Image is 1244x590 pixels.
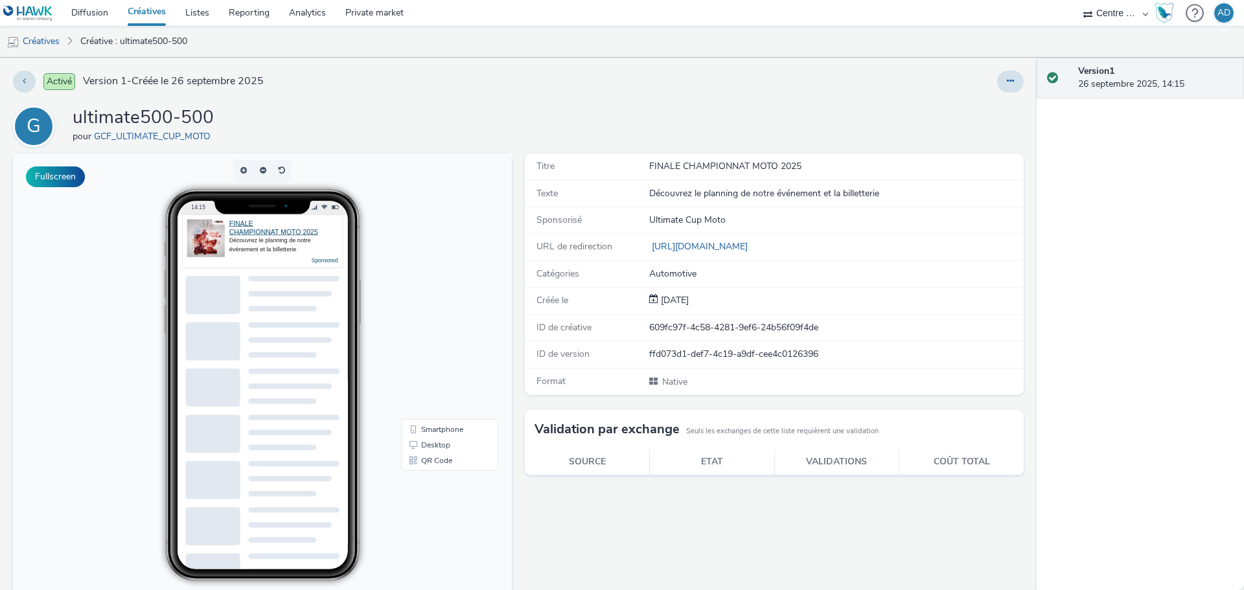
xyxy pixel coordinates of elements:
[83,74,264,89] span: Version 1 - Créée le 26 septembre 2025
[536,160,555,172] span: Titre
[649,160,1022,173] div: FINALE CHAMPIONNAT MOTO 2025
[26,166,85,187] button: Fullscreen
[649,240,753,253] a: [URL][DOMAIN_NAME]
[658,294,689,307] div: Création 26 septembre 2025, 14:15
[94,130,216,142] a: GCF_ULTIMATE_CUP_MOTO
[1217,3,1230,23] div: AD
[536,187,558,199] span: Texte
[178,50,192,57] span: 14:15
[408,303,439,311] span: QR Code
[899,449,1024,475] th: Coût total
[658,294,689,306] span: [DATE]
[1155,3,1174,23] img: Hawk Academy
[73,106,216,130] h1: ultimate500-500
[536,348,590,360] span: ID de version
[408,272,450,280] span: Smartphone
[299,104,325,110] a: Sponsored
[649,214,1022,227] div: Ultimate Cup Moto
[649,267,1022,280] div: Automotive
[1078,65,1114,77] strong: Version 1
[525,449,650,475] th: Source
[649,321,1022,334] div: 609fc97f-4c58-4281-9ef6-24b56f09f4de
[408,288,437,295] span: Desktop
[536,375,566,387] span: Format
[13,120,60,132] a: G
[535,420,680,439] h3: Validation par exchange
[216,83,325,100] div: Découvrez le planning de notre événement et la billetterie
[536,240,612,253] span: URL de redirection
[661,376,687,388] span: Native
[74,26,194,57] a: Créative : ultimate500-500
[391,268,483,284] li: Smartphone
[536,267,579,280] span: Catégories
[391,284,483,299] li: Desktop
[73,130,94,142] span: pour
[649,187,1022,200] div: Découvrez le planning de notre événement et la billetterie
[27,108,41,144] div: G
[391,299,483,315] li: QR Code
[3,5,53,21] img: undefined Logo
[774,449,899,475] th: Validations
[216,66,305,82] a: FINALE CHAMPIONNAT MOTO 2025
[649,348,1022,361] div: ffd073d1-def7-4c19-a9df-cee4c0126396
[650,449,775,475] th: Etat
[6,36,19,49] img: mobile
[1078,65,1234,91] div: 26 septembre 2025, 14:15
[43,73,75,90] span: Activé
[1155,3,1179,23] a: Hawk Academy
[536,321,592,334] span: ID de créative
[536,214,582,226] span: Sponsorisé
[536,294,568,306] span: Créée le
[686,426,879,437] small: Seuls les exchanges de cette liste requièrent une validation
